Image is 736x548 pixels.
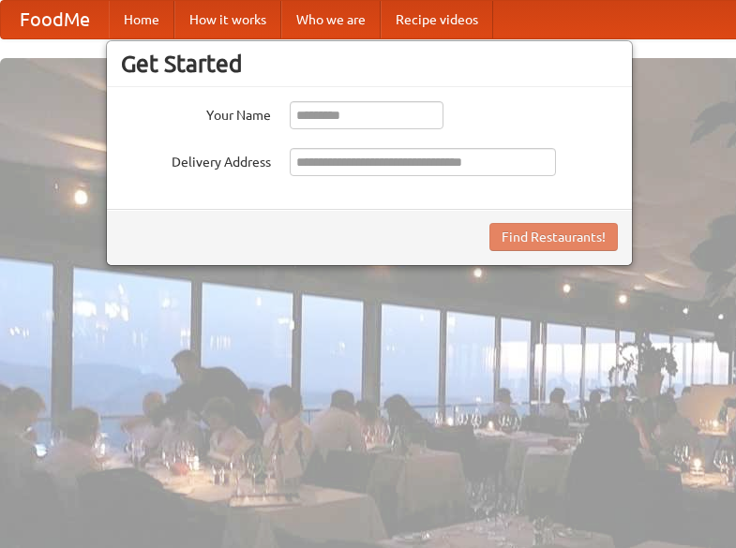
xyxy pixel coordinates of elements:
[121,50,618,78] h3: Get Started
[174,1,281,38] a: How it works
[381,1,493,38] a: Recipe videos
[1,1,109,38] a: FoodMe
[121,101,271,125] label: Your Name
[281,1,381,38] a: Who we are
[121,148,271,171] label: Delivery Address
[109,1,174,38] a: Home
[489,223,618,251] button: Find Restaurants!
